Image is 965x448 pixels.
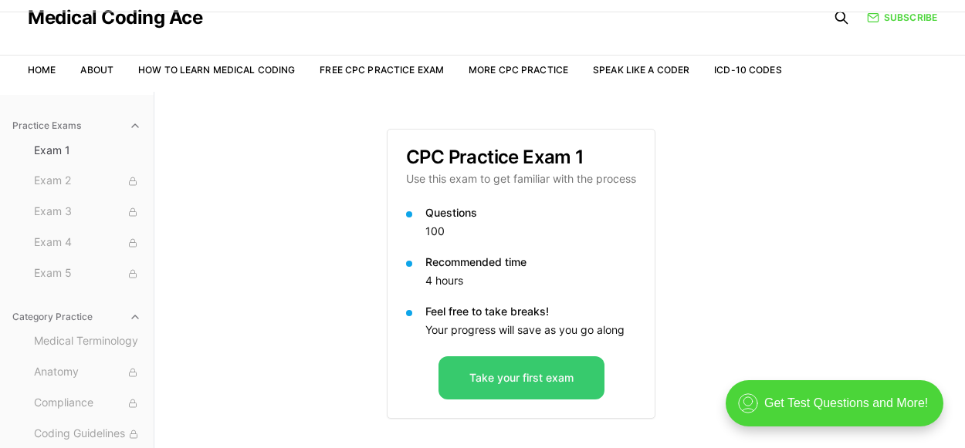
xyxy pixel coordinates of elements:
button: Anatomy [28,360,147,385]
button: Category Practice [6,305,147,329]
a: How to Learn Medical Coding [138,64,295,76]
a: Subscribe [867,11,937,25]
button: Exam 3 [28,200,147,224]
span: Exam 4 [34,234,141,251]
p: Recommended time [425,254,636,270]
button: Exam 4 [28,231,147,255]
a: More CPC Practice [469,64,568,76]
button: Exam 2 [28,169,147,194]
h3: CPC Practice Exam 1 [406,148,636,167]
a: Free CPC Practice Exam [320,64,444,76]
p: 100 [425,224,636,239]
span: Exam 5 [34,265,141,282]
iframe: portal-trigger [713,372,965,448]
span: Compliance [34,395,141,412]
span: Medical Terminology [34,333,141,350]
a: Medical Coding Ace [28,8,202,27]
button: Medical Terminology [28,329,147,354]
button: Compliance [28,391,147,416]
p: Use this exam to get familiar with the process [406,171,636,187]
button: Coding Guidelines [28,422,147,446]
a: Home [28,64,56,76]
span: Anatomy [34,364,141,381]
button: Exam 5 [28,261,147,286]
button: Take your first exam [438,356,604,399]
span: Coding Guidelines [34,426,141,443]
span: Exam 2 [34,173,141,190]
p: 4 hours [425,273,636,288]
button: Exam 1 [28,138,147,163]
button: Practice Exams [6,113,147,138]
p: Questions [425,205,636,221]
span: Exam 1 [34,143,141,158]
span: Exam 3 [34,204,141,221]
a: About [80,64,113,76]
p: Your progress will save as you go along [425,322,636,338]
p: Feel free to take breaks! [425,304,636,319]
a: ICD-10 Codes [714,64,781,76]
a: Speak Like a Coder [593,64,689,76]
